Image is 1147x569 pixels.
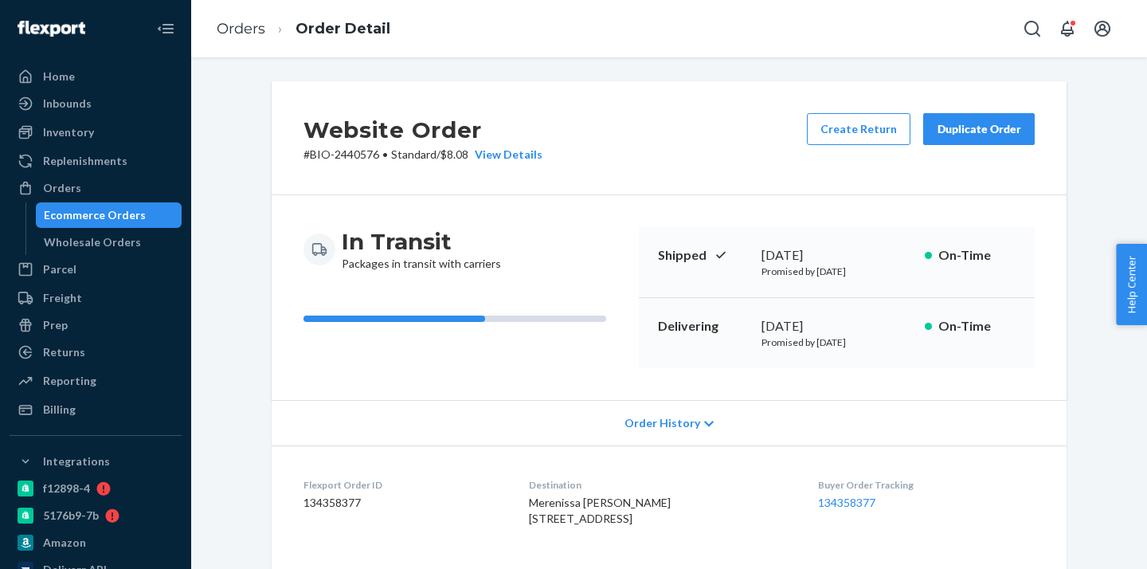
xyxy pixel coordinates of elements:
a: Billing [10,397,182,422]
div: Home [43,69,75,84]
div: Packages in transit with carriers [342,227,501,272]
div: Amazon [43,535,86,551]
div: Prep [43,317,68,333]
div: [DATE] [761,246,912,265]
button: Close Navigation [150,13,182,45]
div: Wholesale Orders [44,234,141,250]
a: Order Detail [296,20,390,37]
div: Reporting [43,373,96,389]
div: Duplicate Order [937,121,1021,137]
span: Order History [624,415,700,431]
div: Integrations [43,453,110,469]
div: Inbounds [43,96,92,112]
p: Promised by [DATE] [761,336,912,349]
dd: 134358377 [303,495,503,511]
button: Open Search Box [1016,13,1048,45]
a: Home [10,64,182,89]
div: Parcel [43,261,76,277]
a: 134358377 [818,496,875,509]
div: Ecommerce Orders [44,207,146,223]
a: Inventory [10,120,182,145]
a: f12898-4 [10,476,182,501]
p: # BIO-2440576 / $8.08 [303,147,542,163]
dt: Buyer Order Tracking [818,478,1035,492]
div: f12898-4 [43,481,90,496]
span: Standard [391,147,436,161]
button: Create Return [807,113,910,145]
dt: Destination [529,478,792,492]
a: Reporting [10,368,182,394]
a: 5176b9-7b [10,503,182,528]
p: Shipped [658,246,749,265]
a: Orders [217,20,265,37]
div: [DATE] [761,317,912,336]
a: Parcel [10,257,182,282]
a: Amazon [10,530,182,555]
a: Prep [10,312,182,338]
button: Help Center [1116,244,1147,325]
button: Open account menu [1086,13,1118,45]
div: 5176b9-7b [43,508,99,524]
dt: Flexport Order ID [303,478,503,492]
span: Merenissa [PERSON_NAME] [STREET_ADDRESS] [529,496,671,525]
h3: In Transit [342,227,501,256]
span: • [382,147,388,161]
a: Orders [10,175,182,201]
p: Delivering [658,317,749,336]
p: On-Time [938,246,1016,265]
img: Flexport logo [18,21,85,37]
button: View Details [468,147,542,163]
p: On-Time [938,317,1016,336]
div: Orders [43,180,81,196]
div: Replenishments [43,153,127,169]
ol: breadcrumbs [204,6,403,53]
div: Inventory [43,124,94,140]
div: Returns [43,344,85,360]
a: Inbounds [10,91,182,116]
a: Returns [10,339,182,365]
h2: Website Order [303,113,542,147]
div: Freight [43,290,82,306]
button: Integrations [10,449,182,474]
button: Open notifications [1051,13,1083,45]
a: Replenishments [10,148,182,174]
div: Billing [43,402,76,418]
a: Ecommerce Orders [36,202,182,228]
p: Promised by [DATE] [761,265,912,278]
a: Wholesale Orders [36,230,182,255]
button: Duplicate Order [923,113,1035,145]
a: Freight [10,285,182,311]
